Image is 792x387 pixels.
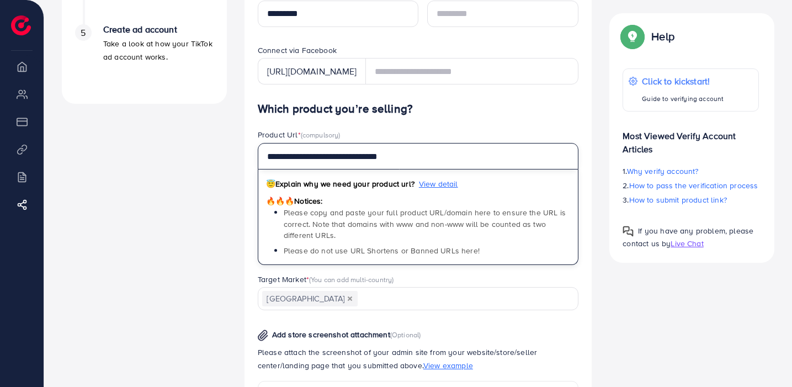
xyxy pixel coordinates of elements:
[623,226,634,237] img: Popup guide
[642,92,724,105] p: Guide to verifying account
[258,287,579,310] div: Search for option
[103,24,214,35] h4: Create ad account
[309,274,394,284] span: (You can add multi-country)
[419,178,458,189] span: View detail
[258,346,579,372] p: Please attach the screenshot of your admin site from your website/store/seller center/landing pag...
[284,245,480,256] span: Please do not use URL Shortens or Banned URLs here!
[347,296,353,301] button: Deselect Morocco
[623,165,759,178] p: 1.
[258,45,337,56] label: Connect via Facebook
[266,195,323,206] span: Notices:
[258,330,268,341] img: img
[258,58,366,84] div: [URL][DOMAIN_NAME]
[651,30,674,43] p: Help
[258,274,394,285] label: Target Market
[11,15,31,35] img: logo
[745,337,784,379] iframe: Chat
[390,330,421,340] span: (Optional)
[627,166,699,177] span: Why verify account?
[62,24,227,91] li: Create ad account
[642,75,724,88] p: Click to kickstart!
[671,238,703,249] span: Live Chat
[623,193,759,206] p: 3.
[266,195,294,206] span: 🔥🔥🔥
[301,130,341,140] span: (compulsory)
[623,26,642,46] img: Popup guide
[629,194,727,205] span: How to submit product link?
[81,26,86,39] span: 5
[266,178,275,189] span: 😇
[103,37,214,63] p: Take a look at how your TikTok ad account works.
[272,329,390,340] span: Add store screenshot attachment
[623,179,759,192] p: 2.
[423,360,473,371] span: View example
[266,178,414,189] span: Explain why we need your product url?
[623,120,759,156] p: Most Viewed Verify Account Articles
[258,102,579,116] h4: Which product you’re selling?
[359,290,565,308] input: Search for option
[258,129,341,140] label: Product Url
[262,291,358,306] span: [GEOGRAPHIC_DATA]
[623,225,753,249] span: If you have any problem, please contact us by
[629,180,758,191] span: How to pass the verification process
[284,207,566,241] span: Please copy and paste your full product URL/domain here to ensure the URL is correct. Note that d...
